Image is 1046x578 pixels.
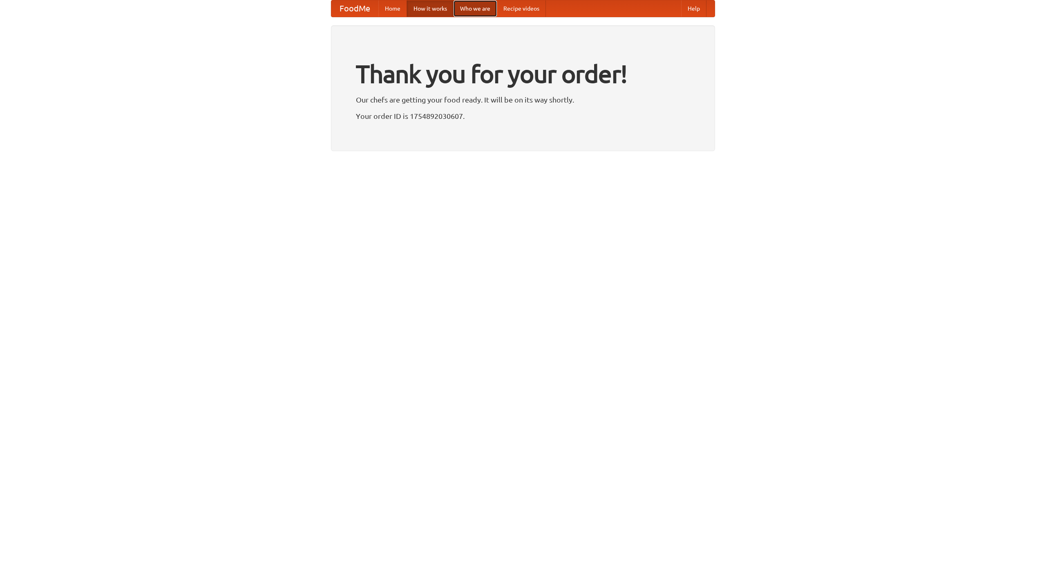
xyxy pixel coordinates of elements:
[407,0,454,17] a: How it works
[454,0,497,17] a: Who we are
[356,110,690,122] p: Your order ID is 1754892030607.
[497,0,546,17] a: Recipe videos
[331,0,378,17] a: FoodMe
[378,0,407,17] a: Home
[681,0,706,17] a: Help
[356,54,690,94] h1: Thank you for your order!
[356,94,690,106] p: Our chefs are getting your food ready. It will be on its way shortly.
